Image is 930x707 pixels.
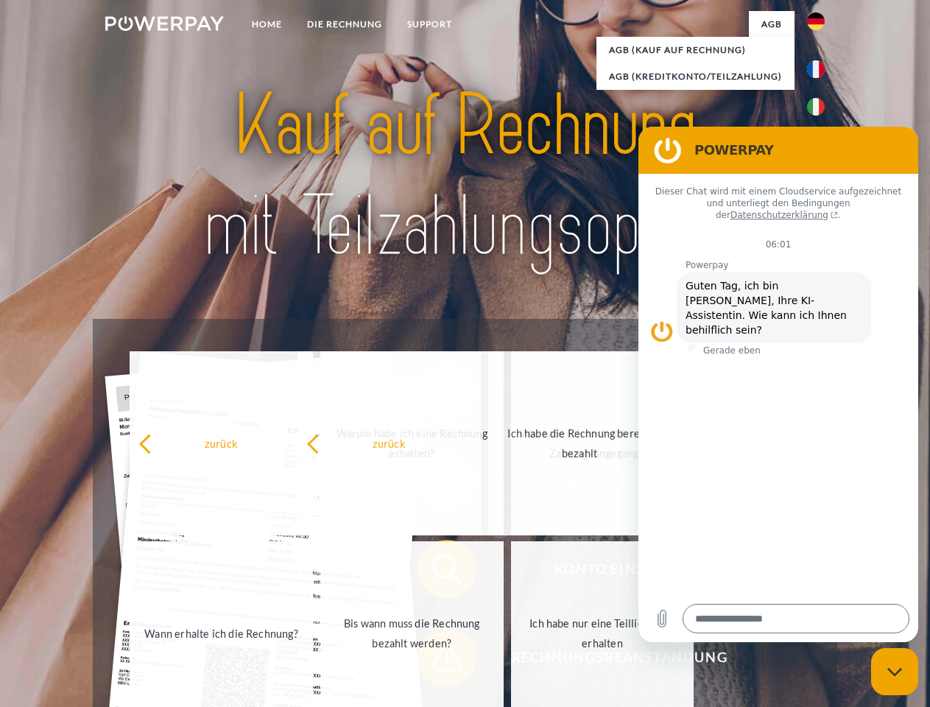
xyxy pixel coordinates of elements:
iframe: Messaging-Fenster [638,127,918,642]
a: SUPPORT [395,11,465,38]
div: Bis wann muss die Rechnung bezahlt werden? [329,613,495,653]
img: title-powerpay_de.svg [141,71,789,282]
img: de [807,13,825,30]
a: Home [239,11,295,38]
div: Ich habe die Rechnung bereits bezahlt [497,423,663,463]
img: fr [807,60,825,78]
a: DIE RECHNUNG [295,11,395,38]
iframe: Schaltfläche zum Öffnen des Messaging-Fensters; Konversation läuft [871,648,918,695]
a: AGB (Kreditkonto/Teilzahlung) [596,63,795,90]
a: agb [749,11,795,38]
img: it [807,98,825,116]
div: zurück [138,433,304,453]
div: Ich habe nur eine Teillieferung erhalten [520,613,686,653]
div: zurück [306,433,472,453]
a: AGB (Kauf auf Rechnung) [596,37,795,63]
div: Wann erhalte ich die Rechnung? [138,623,304,643]
img: logo-powerpay-white.svg [105,16,224,31]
